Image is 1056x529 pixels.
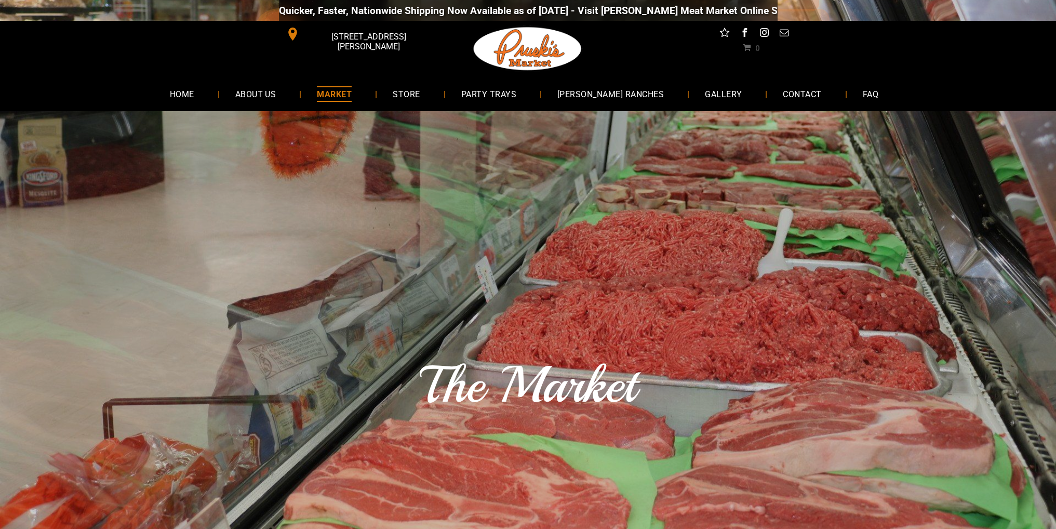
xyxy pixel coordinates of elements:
span: 0 [755,43,759,51]
a: instagram [757,26,771,42]
a: facebook [738,26,751,42]
a: GALLERY [689,80,757,108]
a: Social network [718,26,731,42]
a: STORE [377,80,435,108]
a: CONTACT [767,80,837,108]
span: The Market [420,353,636,417]
a: HOME [154,80,210,108]
span: [STREET_ADDRESS][PERSON_NAME] [301,27,435,57]
a: ABOUT US [220,80,292,108]
a: email [777,26,791,42]
a: [STREET_ADDRESS][PERSON_NAME] [279,26,438,42]
a: PARTY TRAYS [446,80,532,108]
a: FAQ [847,80,894,108]
a: [PERSON_NAME] RANCHES [542,80,679,108]
a: MARKET [301,80,367,108]
img: Pruski-s+Market+HQ+Logo2-1920w.png [472,21,584,77]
